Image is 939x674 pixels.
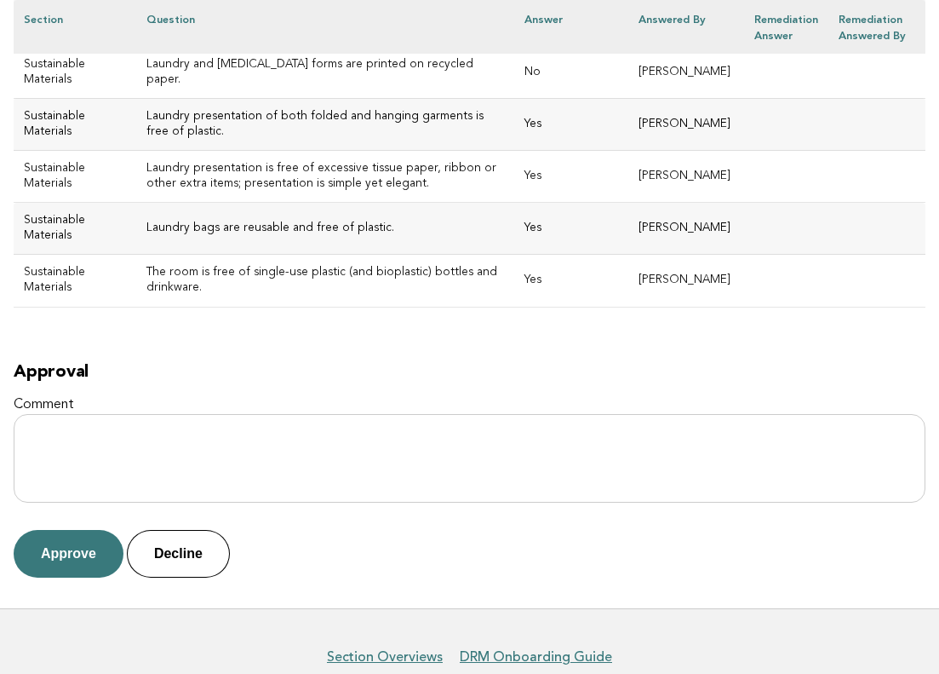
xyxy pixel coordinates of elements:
[14,530,123,578] button: Approve
[628,98,744,150] td: [PERSON_NAME]
[14,98,136,150] td: Sustainable Materials
[14,255,136,307] td: Sustainable Materials
[146,109,505,140] h3: Laundry presentation of both folded and hanging garments is free of plastic.
[14,46,136,98] td: Sustainable Materials
[146,221,505,236] h3: Laundry bags are reusable and free of plastic.
[514,46,628,98] td: No
[628,46,744,98] td: [PERSON_NAME]
[628,255,744,307] td: [PERSON_NAME]
[14,151,136,203] td: Sustainable Materials
[514,255,628,307] td: Yes
[14,362,925,383] h2: Approval
[127,530,230,578] button: Decline
[14,396,925,414] label: Comment
[14,203,136,255] td: Sustainable Materials
[146,57,505,88] h3: Laundry and [MEDICAL_DATA] forms are printed on recycled paper.
[514,98,628,150] td: Yes
[460,648,612,665] a: DRM Onboarding Guide
[514,151,628,203] td: Yes
[628,203,744,255] td: [PERSON_NAME]
[327,648,443,665] a: Section Overviews
[146,265,505,296] h3: The room is free of single-use plastic (and bioplastic) bottles and drinkware.
[146,161,505,192] h3: Laundry presentation is free of excessive tissue paper, ribbon or other extra items; presentation...
[628,151,744,203] td: [PERSON_NAME]
[514,203,628,255] td: Yes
